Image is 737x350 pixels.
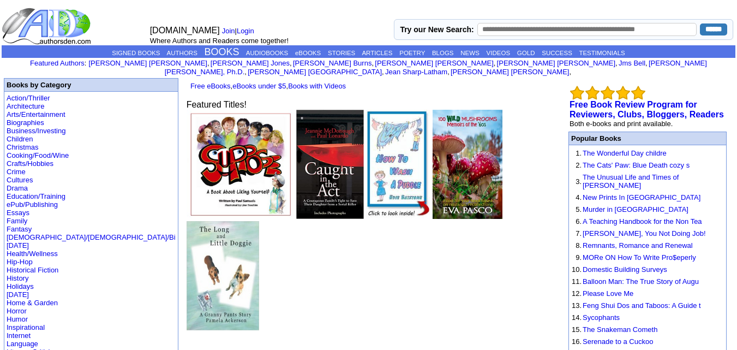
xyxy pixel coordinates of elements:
a: MORe ON How To Write Pro$eperly [583,253,696,262]
font: Popular Books [571,134,621,143]
a: Hip-Hop [7,258,33,266]
a: SUCCESS [542,50,572,56]
a: Featured Authors [30,59,85,67]
a: TESTIMONIALS [579,50,625,56]
font: i [618,61,619,67]
a: Arts/Entertainment [7,110,65,118]
font: i [571,69,572,75]
font: 10. [572,265,582,274]
a: suppose, a book about liking yourself [187,211,294,221]
b: Books by Category [7,81,71,89]
img: 59633.jpg [296,110,364,219]
a: POETRY [399,50,425,56]
a: Home & Garden [7,299,58,307]
font: 16. [572,337,582,346]
a: Cooking/Food/Wine [7,151,69,159]
a: Free Book Review Program for Reviewers, Clubs, Bloggers, Readers [570,100,724,119]
a: History [7,274,28,282]
a: The Snakeman Cometh [583,325,657,334]
a: [PERSON_NAME] Burns [293,59,372,67]
a: Join [222,27,235,35]
font: Both e-books and print available. [570,120,673,128]
a: Feng Shui Dos and Taboos: A Guide t [583,301,701,310]
a: STORIES [328,50,355,56]
a: VIDEOS [487,50,510,56]
a: The Wonderful Day childre [583,149,667,157]
font: 5. [576,205,582,213]
a: A Teaching Handbook for the Non Tea [583,217,702,226]
font: i [209,61,211,67]
img: shim.gif [572,159,572,160]
a: The Cats' Paw: Blue Death cozy s [583,161,690,169]
font: Featured Titles! [187,100,247,109]
font: 3. [576,177,582,186]
a: Books with Videos [288,82,346,90]
a: [DATE] [7,241,29,250]
a: Free eBooks [190,82,231,90]
font: | [222,27,258,35]
font: 9. [576,253,582,262]
font: 1. [576,149,582,157]
font: 6. [576,217,582,226]
a: ePub/Publishing [7,200,58,209]
a: Architecture [7,102,44,110]
font: 7. [576,229,582,238]
font: i [495,61,496,67]
a: [DEMOGRAPHIC_DATA]/[DEMOGRAPHIC_DATA]/Bi [7,233,176,241]
img: 44957.jpg [366,110,431,219]
a: [PERSON_NAME] [PERSON_NAME] [497,59,615,67]
a: Serenade to a Cuckoo [583,337,653,346]
a: Remnants, Romance and Renewal [583,241,693,250]
a: Jean Sharp-Latham [385,68,447,76]
img: bigemptystars.png [631,86,645,100]
a: Biographies [7,118,44,127]
a: Essays [7,209,29,217]
img: 68303.jpg [187,221,259,330]
font: [DOMAIN_NAME] [150,26,220,35]
a: Health/Wellness [7,250,58,258]
a: 100 Wild Mushrooms: Memoirs of the '60s [433,211,502,221]
a: NEWS [460,50,480,56]
a: Horror [7,307,27,315]
a: Internet [7,331,31,340]
a: Historical Fiction [7,266,58,274]
font: 15. [572,325,582,334]
a: ARTICLES [362,50,392,56]
a: Caught in the Act [296,211,364,221]
a: Drama [7,184,28,192]
font: i [374,61,375,67]
font: 11. [572,277,582,286]
font: 2. [576,161,582,169]
a: GOLD [517,50,535,56]
img: bigemptystars.png [616,86,630,100]
a: Holidays [7,282,34,290]
font: i [384,69,385,75]
font: 14. [572,313,582,322]
a: New Prints In [GEOGRAPHIC_DATA] [583,193,700,201]
a: AUTHORS [167,50,197,56]
font: i [648,61,649,67]
a: [DATE] [7,290,29,299]
a: Login [237,27,254,35]
font: i [247,69,248,75]
img: bigemptystars.png [585,86,600,100]
a: Murder in [GEOGRAPHIC_DATA] [583,205,688,213]
a: The Unusual Life and Times of [PERSON_NAME] [583,173,679,189]
img: 74222.jpg [433,110,502,219]
a: Action/Thriller [7,94,50,102]
a: Jms Bell [619,59,645,67]
a: [PERSON_NAME] [PERSON_NAME] [88,59,207,67]
a: AUDIOBOOKS [246,50,288,56]
font: Where Authors and Readers come together! [150,37,289,45]
a: [PERSON_NAME] [PERSON_NAME] [451,68,569,76]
